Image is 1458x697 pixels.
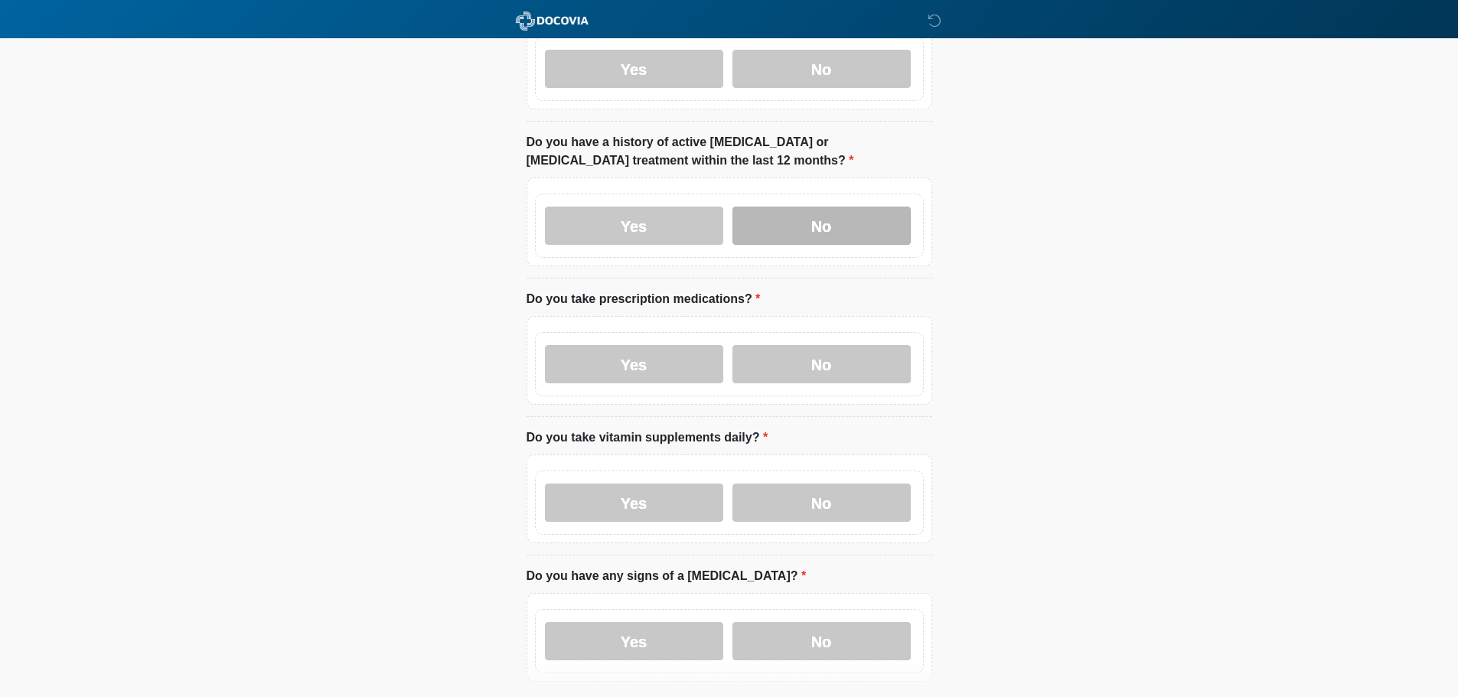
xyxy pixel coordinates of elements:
[732,622,911,660] label: No
[732,50,911,88] label: No
[545,50,723,88] label: Yes
[527,133,932,170] label: Do you have a history of active [MEDICAL_DATA] or [MEDICAL_DATA] treatment within the last 12 mon...
[545,207,723,245] label: Yes
[545,622,723,660] label: Yes
[732,345,911,383] label: No
[511,11,593,31] img: ABC Med Spa- GFEase Logo
[545,345,723,383] label: Yes
[527,290,761,308] label: Do you take prescription medications?
[527,428,768,447] label: Do you take vitamin supplements daily?
[527,567,807,585] label: Do you have any signs of a [MEDICAL_DATA]?
[545,484,723,522] label: Yes
[732,207,911,245] label: No
[732,484,911,522] label: No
